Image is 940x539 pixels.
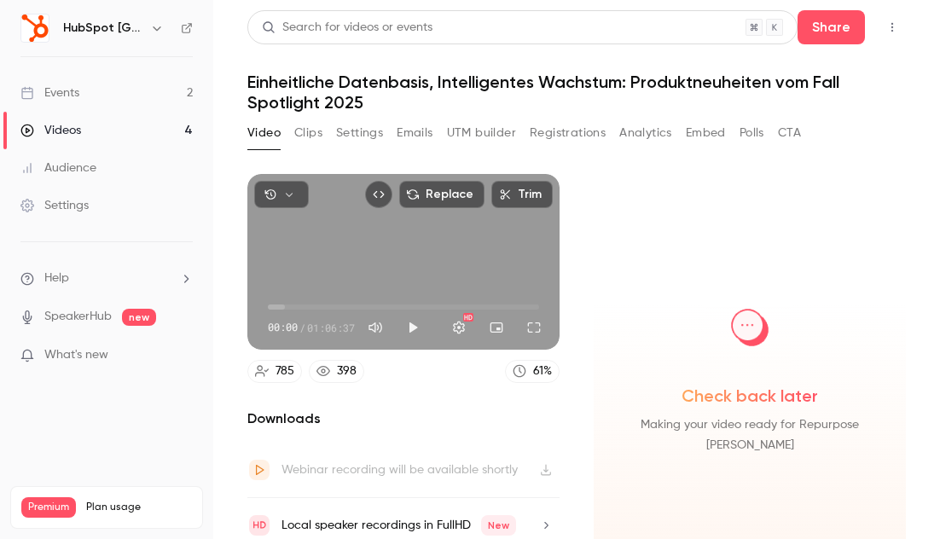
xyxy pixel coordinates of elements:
span: Plan usage [86,501,192,514]
span: new [122,309,156,326]
div: 61 % [533,362,552,380]
button: Embed [686,119,726,147]
button: Polls [740,119,764,147]
span: Premium [21,497,76,518]
span: New [481,515,516,536]
a: 785 [247,360,302,383]
h6: HubSpot [GEOGRAPHIC_DATA] [63,20,143,37]
button: Analytics [619,119,672,147]
button: Embed video [365,181,392,208]
button: Settings [442,310,476,345]
div: 00:00 [268,320,355,335]
button: Play [396,310,430,345]
span: Help [44,269,69,287]
span: Making your video ready for Repurpose [PERSON_NAME] [607,414,892,455]
span: What's new [44,346,108,364]
span: 01:06:37 [307,320,355,335]
span: Check back later [682,384,818,408]
div: Search for videos or events [262,19,432,37]
div: Videos [20,122,81,139]
img: HubSpot Germany [21,14,49,42]
button: Top Bar Actions [879,14,906,41]
div: Events [20,84,79,101]
button: Mute [358,310,392,345]
button: Registrations [530,119,606,147]
button: Video [247,119,281,147]
div: Audience [20,159,96,177]
div: Local speaker recordings in FullHD [281,515,516,536]
a: SpeakerHub [44,308,112,326]
button: CTA [778,119,801,147]
button: Trim [491,181,553,208]
button: Turn on miniplayer [479,310,514,345]
div: Webinar recording will be available shortly [281,460,518,480]
div: HD [463,313,473,322]
h1: Einheitliche Datenbasis, Intelligentes Wachstum: Produktneuheiten vom Fall Spotlight 2025 [247,72,906,113]
iframe: Noticeable Trigger [172,348,193,363]
div: 398 [337,362,357,380]
h2: Downloads [247,409,560,429]
button: Full screen [517,310,551,345]
div: Settings [20,197,89,214]
a: 61% [505,360,560,383]
span: 00:00 [268,320,298,335]
span: / [299,320,305,335]
a: 398 [309,360,364,383]
div: 785 [276,362,294,380]
button: UTM builder [447,119,516,147]
button: Replace [399,181,485,208]
button: Clips [294,119,322,147]
button: Share [798,10,865,44]
button: Settings [336,119,383,147]
button: Emails [397,119,432,147]
li: help-dropdown-opener [20,269,193,287]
